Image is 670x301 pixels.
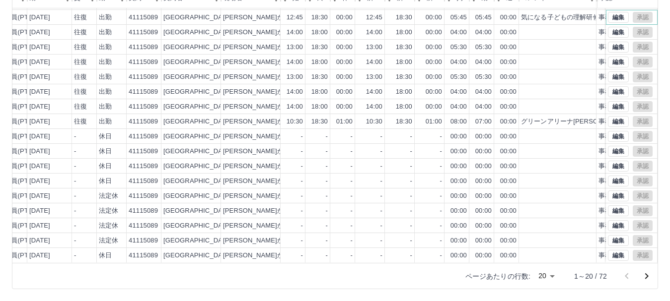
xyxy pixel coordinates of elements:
[74,117,87,126] div: 往復
[500,117,517,126] div: 00:00
[99,13,112,22] div: 出勤
[326,162,328,171] div: -
[74,102,87,112] div: 往復
[426,102,442,112] div: 00:00
[163,28,232,37] div: [GEOGRAPHIC_DATA]
[99,28,112,37] div: 出勤
[396,87,412,97] div: 18:00
[450,13,467,22] div: 05:45
[74,221,76,231] div: -
[301,132,303,141] div: -
[380,147,382,156] div: -
[129,162,158,171] div: 41115089
[29,43,50,52] div: [DATE]
[326,191,328,201] div: -
[450,132,467,141] div: 00:00
[163,191,232,201] div: [GEOGRAPHIC_DATA]
[163,72,232,82] div: [GEOGRAPHIC_DATA]
[608,42,629,53] button: 編集
[426,58,442,67] div: 00:00
[450,206,467,216] div: 00:00
[426,43,442,52] div: 00:00
[163,147,232,156] div: [GEOGRAPHIC_DATA]
[163,102,232,112] div: [GEOGRAPHIC_DATA]
[336,102,353,112] div: 00:00
[426,13,442,22] div: 00:00
[500,177,517,186] div: 00:00
[598,117,651,126] div: 事務担当者承認待
[99,191,118,201] div: 法定休
[598,87,651,97] div: 事務担当者承認待
[287,43,303,52] div: 13:00
[99,236,118,245] div: 法定休
[223,251,323,260] div: [PERSON_NAME]か放課後児童会
[475,132,492,141] div: 00:00
[29,58,50,67] div: [DATE]
[440,191,442,201] div: -
[608,146,629,157] button: 編集
[129,43,158,52] div: 41115089
[287,72,303,82] div: 13:00
[29,117,50,126] div: [DATE]
[74,132,76,141] div: -
[301,162,303,171] div: -
[440,132,442,141] div: -
[475,177,492,186] div: 00:00
[99,43,112,52] div: 出勤
[301,236,303,245] div: -
[336,72,353,82] div: 00:00
[74,72,87,82] div: 往復
[223,87,323,97] div: [PERSON_NAME]か放課後児童会
[74,206,76,216] div: -
[608,131,629,142] button: 編集
[450,236,467,245] div: 00:00
[608,27,629,38] button: 編集
[223,72,323,82] div: [PERSON_NAME]か放課後児童会
[608,57,629,67] button: 編集
[598,132,651,141] div: 事務担当者承認待
[99,177,112,186] div: 休日
[351,147,353,156] div: -
[500,58,517,67] div: 00:00
[475,221,492,231] div: 00:00
[29,162,50,171] div: [DATE]
[29,206,50,216] div: [DATE]
[29,72,50,82] div: [DATE]
[301,147,303,156] div: -
[29,191,50,201] div: [DATE]
[637,266,657,286] button: 次のページへ
[410,236,412,245] div: -
[380,221,382,231] div: -
[351,162,353,171] div: -
[336,13,353,22] div: 00:00
[351,221,353,231] div: -
[500,43,517,52] div: 00:00
[351,206,353,216] div: -
[163,251,232,260] div: [GEOGRAPHIC_DATA]
[380,177,382,186] div: -
[500,147,517,156] div: 00:00
[396,28,412,37] div: 18:00
[500,87,517,97] div: 00:00
[410,162,412,171] div: -
[351,236,353,245] div: -
[450,72,467,82] div: 05:30
[475,162,492,171] div: 00:00
[326,147,328,156] div: -
[336,117,353,126] div: 01:00
[426,87,442,97] div: 00:00
[129,28,158,37] div: 41115089
[163,236,232,245] div: [GEOGRAPHIC_DATA]
[223,58,323,67] div: [PERSON_NAME]か放課後児童会
[326,132,328,141] div: -
[74,177,76,186] div: -
[163,43,232,52] div: [GEOGRAPHIC_DATA]
[129,147,158,156] div: 41115089
[129,177,158,186] div: 41115089
[326,221,328,231] div: -
[608,161,629,172] button: 編集
[74,162,76,171] div: -
[366,117,382,126] div: 10:30
[475,206,492,216] div: 00:00
[608,116,629,127] button: 編集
